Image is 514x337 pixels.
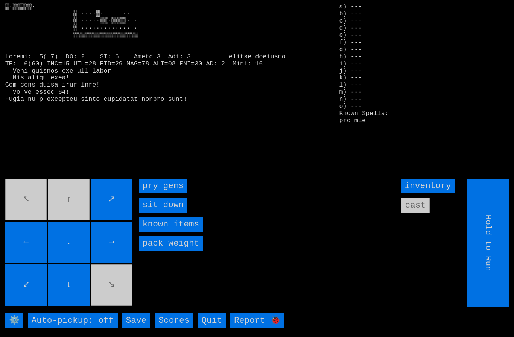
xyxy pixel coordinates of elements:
input: inventory [401,179,455,193]
input: known items [139,217,203,232]
input: → [91,222,132,263]
stats: a) --- b) --- c) --- d) --- e) --- f) --- g) --- h) --- i) --- j) --- k) --- l) --- m) --- n) ---... [339,3,509,105]
input: ⚙️ [5,313,23,328]
input: pack weight [139,236,203,251]
input: Save [122,313,151,328]
input: Auto-pickup: off [28,313,118,328]
input: pry gems [139,179,187,193]
input: sit down [139,198,187,213]
input: Report 🐞 [230,313,284,328]
input: Quit [198,313,226,328]
input: . [48,222,90,263]
input: Hold to Run [467,179,509,307]
input: ↓ [48,264,90,306]
input: ← [5,222,47,263]
larn: ▒·▒▒▒▒▒· ▒·····▓· ··· ▒······▒▒·▒▒▒▒··· ▒················ ▒▒▒▒▒▒▒▒▒▒▒▒▒▒▒▒▒ Loremi: 5( 7) DO: 2 S... [5,3,329,172]
input: Scores [155,313,193,328]
input: ↗ [91,179,132,220]
input: ↙ [5,264,47,306]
